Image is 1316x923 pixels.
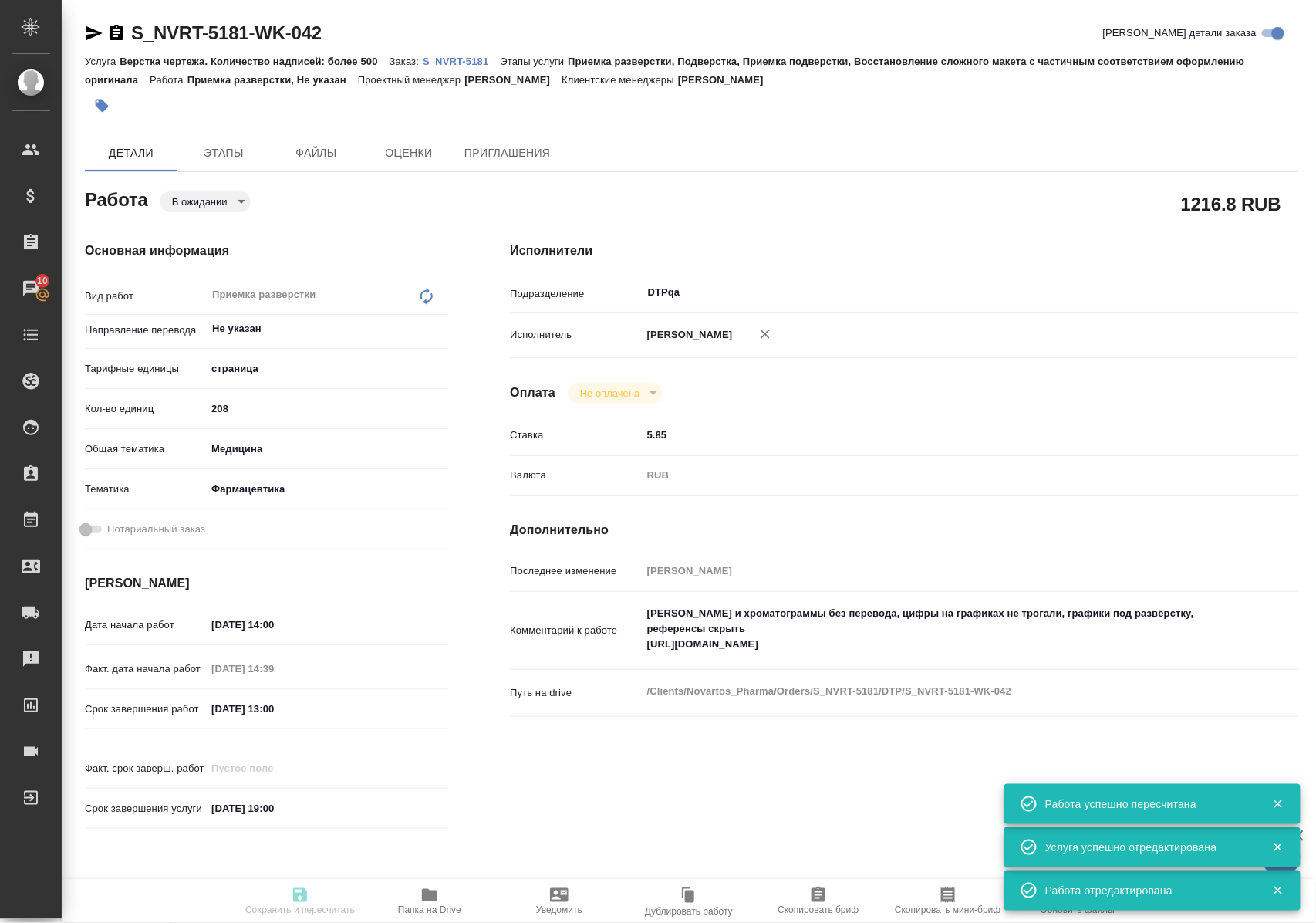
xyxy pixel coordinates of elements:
[85,184,148,212] h2: Работа
[575,387,644,400] button: Не оплачена
[85,89,119,123] button: Добавить тэг
[1262,840,1294,854] button: Закрыть
[778,904,859,915] span: Скопировать бриф
[464,74,562,86] p: [PERSON_NAME]
[1181,191,1281,217] h2: 1216.8 RUB
[1103,25,1257,41] span: [PERSON_NAME] детали заказа
[85,323,206,338] p: Направление перевода
[94,144,168,163] span: Детали
[206,436,448,462] div: Медицина
[187,74,358,86] p: Приемка разверстки, Не указан
[131,22,322,43] a: S_NVRT-5181-WK-042
[85,441,206,457] p: Общая тематика
[624,880,754,923] button: Дублировать работу
[85,661,206,677] p: Факт. дата начала работ
[206,397,448,420] input: ✎ Введи что-нибудь
[85,242,448,260] h4: Основная информация
[206,476,448,502] div: Фармацевтика
[423,56,500,67] p: S_NVRT-5181
[85,574,448,593] h4: [PERSON_NAME]
[372,144,446,163] span: Оценки
[510,242,1299,260] h4: Исполнители
[501,56,569,67] p: Этапы услуги
[206,698,341,720] input: ✎ Введи что-нибудь
[883,880,1013,923] button: Скопировать мини-бриф
[358,74,464,86] p: Проектный менеджер
[245,904,355,915] span: Сохранить и пересчитать
[85,761,206,776] p: Факт. срок заверш. работ
[1045,883,1249,898] div: Работа отредактирована
[642,678,1233,705] textarea: /Clients/Novartos_Pharma/Orders/S_NVRT-5181/DTP/S_NVRT-5181-WK-042
[494,880,624,923] button: Уведомить
[85,401,206,417] p: Кол-во единиц
[85,289,206,304] p: Вид работ
[206,757,341,779] input: Пустое поле
[187,144,261,163] span: Этапы
[85,702,206,717] p: Срок завершения работ
[85,482,206,497] p: Тематика
[642,424,1233,446] input: ✎ Введи что-нибудь
[510,563,641,579] p: Последнее изменение
[167,195,232,208] button: В ожидании
[510,384,555,402] h4: Оплата
[107,24,126,42] button: Скопировать ссылку
[390,56,423,67] p: Заказ:
[568,383,663,404] div: В ожидании
[235,880,365,923] button: Сохранить и пересчитать
[642,560,1233,582] input: Пустое поле
[678,74,775,86] p: [PERSON_NAME]
[510,521,1299,539] h4: Дополнительно
[85,801,206,816] p: Срок завершения услуги
[748,317,782,351] button: Удалить исполнителя
[206,614,341,636] input: ✎ Введи что-нибудь
[510,428,641,443] p: Ставка
[206,658,341,680] input: Пустое поле
[206,356,448,382] div: страница
[562,74,678,86] p: Клиентские менеджеры
[120,56,389,67] p: Верстка чертежа. Количество надписей: более 500
[1225,291,1228,294] button: Open
[279,144,353,163] span: Файлы
[85,56,120,67] p: Услуга
[536,904,582,915] span: Уведомить
[398,904,461,915] span: Папка на Drive
[85,617,206,633] p: Дата начала работ
[645,906,733,917] span: Дублировать работу
[85,361,206,377] p: Тарифные единицы
[895,904,1000,915] span: Скопировать мини-бриф
[85,24,103,42] button: Скопировать ссылку для ЯМессенджера
[1262,797,1294,811] button: Закрыть
[85,876,135,901] h2: Заказ
[510,286,641,302] p: Подразделение
[1045,796,1249,812] div: Работа успешно пересчитана
[510,468,641,483] p: Валюта
[423,54,500,67] a: S_NVRT-5181
[1045,840,1249,855] div: Услуга успешно отредактирована
[85,56,1245,86] p: Приемка разверстки, Подверстка, Приемка подверстки, Восстановление сложного макета с частичным со...
[206,797,341,820] input: ✎ Введи что-нибудь
[107,522,205,537] span: Нотариальный заказ
[642,327,733,343] p: [PERSON_NAME]
[510,623,641,638] p: Комментарий к работе
[150,74,187,86] p: Работа
[642,462,1233,489] div: RUB
[4,269,58,308] a: 10
[28,273,57,289] span: 10
[365,880,494,923] button: Папка на Drive
[642,600,1233,658] textarea: [PERSON_NAME] и хроматограммы без перевода, цифры на графиках не трогали, графики под развёрстку,...
[754,880,883,923] button: Скопировать бриф
[1262,884,1294,898] button: Закрыть
[160,191,251,212] div: В ожидании
[510,685,641,701] p: Путь на drive
[464,144,551,163] span: Приглашения
[510,327,641,343] p: Исполнитель
[440,327,443,330] button: Open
